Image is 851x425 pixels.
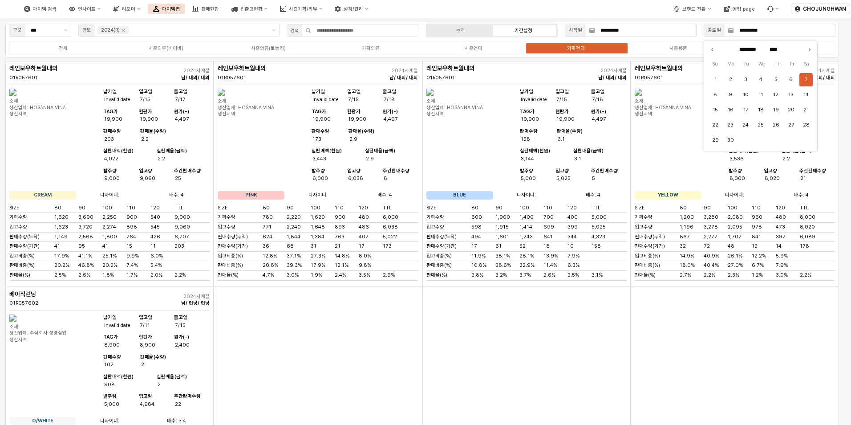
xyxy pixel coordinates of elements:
label: 시즌용품 [627,45,729,52]
button: 2024-09-30 [724,134,737,147]
span: We [754,60,770,69]
div: 구분 [13,26,22,34]
button: 2024-09-17 [739,103,752,117]
div: 시즌용품 [669,45,687,51]
span: Tu [739,60,754,69]
button: 2024-09-08 [709,88,722,102]
button: 2024-09-04 [754,73,767,86]
span: Mo [723,60,739,69]
button: 2024-09-02 [724,73,737,86]
button: 2024-09-21 [799,103,813,117]
div: 검색 [291,27,299,34]
button: 리오더 [108,4,146,14]
div: 영업 page [733,6,755,12]
div: 시즌기획/리뷰 [289,6,317,12]
button: 2024-09-07 [799,73,813,86]
div: 연도 [82,26,91,34]
button: 아이템맵 [148,4,185,14]
div: 아이템 검색 [33,6,57,12]
label: 시즌의류(토들러) [217,45,320,52]
label: 누적 [429,27,492,34]
span: Sa [799,60,814,69]
button: 판매현황 [187,4,224,14]
button: 설정/관리 [329,4,373,14]
div: 시즌언더 [465,45,482,51]
div: 전체 [59,45,68,51]
button: 2024-09-05 [769,73,782,86]
button: 2024-09-27 [784,119,798,132]
div: 기간설정 [515,28,532,33]
button: 인사이트 [64,4,106,14]
p: CHOJUNGHWAN [803,5,846,12]
button: 2024-09-23 [724,119,737,132]
button: 2024-09-01 [709,73,722,86]
div: 기획의류 [362,45,380,51]
span: Su [708,60,723,69]
button: 2024-09-29 [709,134,722,147]
button: 제안 사항 표시 [269,24,279,37]
div: 리오더 [122,6,135,12]
button: 2024-09-12 [769,88,782,102]
button: 2024-09-18 [754,103,767,117]
button: Previous month [708,45,717,54]
button: 2024-09-16 [724,103,737,117]
button: 2024-09-10 [739,88,752,102]
button: 2024-09-06 [784,73,798,86]
button: 2024-09-14 [799,88,813,102]
div: 시즌의류(베이비) [149,45,183,51]
button: Next month [805,45,814,54]
div: 인사이트 [78,6,96,12]
button: 2024-09-20 [784,103,798,117]
div: 버그 제보 및 기능 개선 요청 [762,4,784,14]
div: 2024(R) [101,26,120,34]
button: 2024-09-11 [754,88,767,102]
button: 2024-09-28 [799,119,813,132]
label: 기획의류 [320,45,422,52]
button: 브랜드 전환 [668,4,716,14]
button: CHOJUNGHWAN [791,4,850,14]
div: 브랜드 전환 [682,6,706,12]
div: 종료일 [708,26,721,34]
div: 설정/관리 [344,6,363,12]
label: 시즌언더 [422,45,525,52]
button: 2024-09-09 [724,88,737,102]
div: 기획언더 [567,45,585,51]
button: 제안 사항 표시 [61,24,71,37]
button: 2024-09-03 [739,73,752,86]
label: 시즌의류(베이비) [114,45,217,52]
div: 입출고현황 [240,6,263,12]
span: Fr [785,60,799,69]
button: 2024-09-24 [739,119,752,132]
button: 시즌기획/리뷰 [275,4,328,14]
button: 2024-09-26 [769,119,782,132]
div: 아이템맵 [162,6,180,12]
label: 전체 [12,45,114,52]
label: 기간설정 [492,27,555,34]
button: 2024-09-15 [709,103,722,117]
button: 2024-09-22 [709,119,722,132]
button: 2024-09-25 [754,119,767,132]
div: 누적 [456,28,465,33]
div: 시즌의류(토들러) [251,45,286,51]
span: Th [770,60,785,69]
button: 2024-09-19 [769,103,782,117]
button: 입출고현황 [226,4,273,14]
button: 영업 page [718,4,760,14]
div: 판매현황 [201,6,219,12]
button: 아이템 검색 [19,4,62,14]
div: Remove 2024(R) [122,29,125,32]
button: 2024-09-13 [784,88,798,102]
label: 기획언더 [525,45,627,52]
div: 시작일 [569,26,582,34]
